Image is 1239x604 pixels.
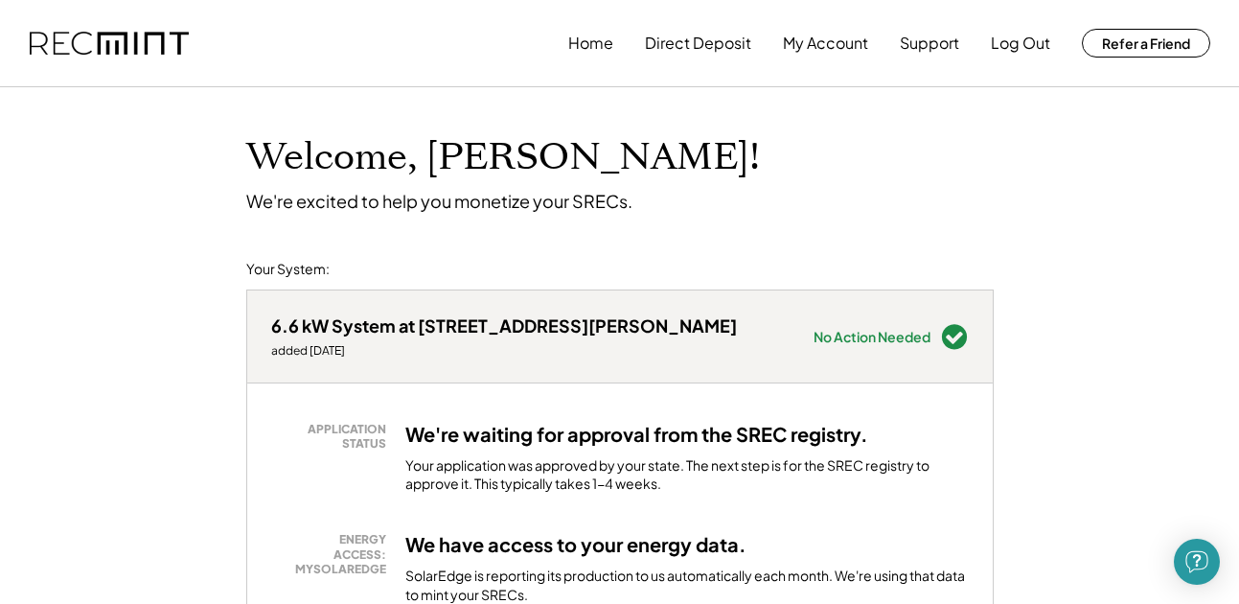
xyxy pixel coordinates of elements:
[568,24,613,62] button: Home
[991,24,1050,62] button: Log Out
[246,190,632,212] div: We're excited to help you monetize your SRECs.
[783,24,868,62] button: My Account
[405,532,746,557] h3: We have access to your energy data.
[645,24,751,62] button: Direct Deposit
[246,260,330,279] div: Your System:
[405,456,969,494] div: Your application was approved by your state. The next step is for the SREC registry to approve it...
[405,422,868,447] h3: We're waiting for approval from the SREC registry.
[30,32,189,56] img: recmint-logotype%403x.png
[271,314,737,337] div: 6.6 kW System at [STREET_ADDRESS][PERSON_NAME]
[1174,539,1220,585] div: Open Intercom Messenger
[1082,29,1210,58] button: Refer a Friend
[271,343,737,359] div: added [DATE]
[814,330,930,343] div: No Action Needed
[281,422,386,452] div: APPLICATION STATUS
[405,567,969,604] div: SolarEdge is reporting its production to us automatically each month. We're using that data to mi...
[281,532,386,577] div: ENERGY ACCESS: MYSOLAREDGE
[900,24,959,62] button: Support
[246,135,760,180] h1: Welcome, [PERSON_NAME]!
